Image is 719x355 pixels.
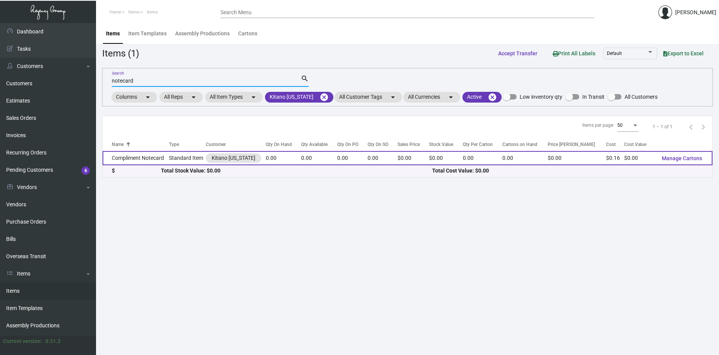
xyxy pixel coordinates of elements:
div: Price [PERSON_NAME] [548,141,606,148]
span: Default [607,51,622,56]
span: Items [147,10,158,15]
div: Cartons [238,30,257,38]
td: $0.00 [624,151,656,165]
div: Qty On Hand [266,141,302,148]
mat-icon: arrow_drop_down [249,93,258,102]
span: Manage Cartons [662,155,702,161]
mat-icon: arrow_drop_down [143,93,152,102]
span: Home [109,10,121,15]
mat-chip: All Currencies [403,92,460,103]
td: $0.00 [548,151,606,165]
mat-chip: All Reps [159,92,203,103]
div: Cost [606,141,616,148]
td: Standard Item [169,151,206,165]
div: $ [112,167,161,175]
div: Current version: [3,337,42,345]
div: Qty Per Carton [463,141,503,148]
span: All Customers [625,92,658,101]
div: Stock Value [429,141,453,148]
td: $0.00 [429,151,463,165]
mat-select: Items per page: [617,123,639,128]
button: Accept Transfer [492,46,543,60]
td: 0.00 [337,151,368,165]
div: Cartons on Hand [502,141,537,148]
mat-icon: cancel [488,93,497,102]
div: Total Stock Value: $0.00 [161,167,432,175]
td: 0.00 [301,151,337,165]
div: Items [106,30,120,38]
button: Manage Cartons [656,151,708,165]
div: Cost Value [624,141,656,148]
button: Next page [697,121,709,133]
mat-icon: arrow_drop_down [446,93,456,102]
mat-chip: Active [462,92,502,103]
div: Qty Available [301,141,337,148]
mat-icon: cancel [320,93,329,102]
div: Cost Value [624,141,646,148]
mat-chip: Kitano [US_STATE] [265,92,333,103]
div: Sales Price [398,141,429,148]
mat-chip: All Customer Tags [335,92,402,103]
th: Customer [206,138,266,151]
div: Kitano [US_STATE] [212,154,255,162]
div: Assembly Productions [175,30,230,38]
img: admin@bootstrapmaster.com [658,5,672,19]
span: Items [128,10,139,15]
div: Qty On PO [337,141,368,148]
mat-icon: search [301,74,309,83]
div: Qty Available [301,141,328,148]
div: Stock Value [429,141,463,148]
mat-icon: arrow_drop_down [189,93,198,102]
td: 0.00 [463,151,503,165]
div: Item Templates [128,30,167,38]
span: 50 [617,123,623,128]
div: Type [169,141,179,148]
td: 0.00 [502,151,548,165]
button: Previous page [685,121,697,133]
div: Qty On SO [368,141,388,148]
div: Qty On PO [337,141,358,148]
div: Cost [606,141,624,148]
div: Name [112,141,169,148]
div: Items (1) [102,46,139,60]
div: Qty Per Carton [463,141,493,148]
div: Total Cost Value: $0.00 [432,167,703,175]
div: Name [112,141,124,148]
td: Compliment Notecard [103,151,169,165]
div: Sales Price [398,141,420,148]
button: Export to Excel [657,46,710,60]
div: 1 – 1 of 1 [653,123,673,130]
div: Qty On SO [368,141,398,148]
mat-chip: All Item Types [205,92,263,103]
div: Items per page: [582,122,614,129]
td: $0.00 [398,151,429,165]
div: Type [169,141,206,148]
td: $0.16 [606,151,624,165]
td: 0.00 [266,151,302,165]
mat-icon: arrow_drop_down [388,93,398,102]
div: 0.51.2 [45,337,61,345]
span: Print All Labels [553,50,595,56]
div: Qty On Hand [266,141,292,148]
div: Cartons on Hand [502,141,548,148]
td: 0.00 [368,151,398,165]
div: Price [PERSON_NAME] [548,141,595,148]
button: Print All Labels [547,46,601,60]
span: Low inventory qty [520,92,562,101]
span: Accept Transfer [498,50,537,56]
span: Export to Excel [663,50,704,56]
mat-chip: Columns [111,92,157,103]
span: In Transit [582,92,605,101]
div: [PERSON_NAME] [675,8,716,17]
